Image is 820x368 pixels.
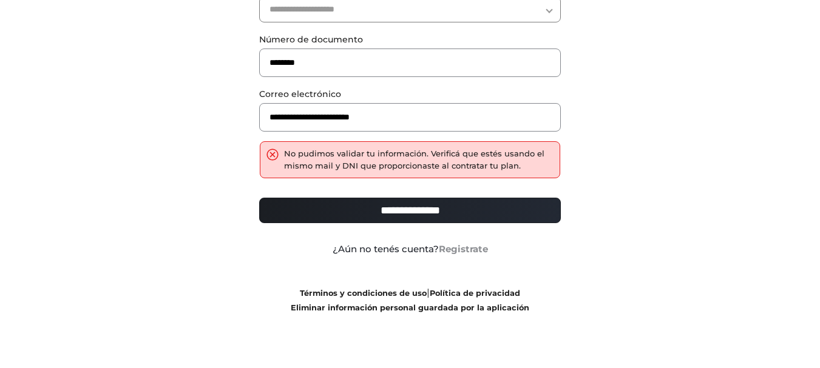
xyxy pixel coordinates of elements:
[430,289,520,298] a: Política de privacidad
[439,243,488,255] a: Registrate
[300,289,427,298] a: Términos y condiciones de uso
[291,303,529,312] a: Eliminar información personal guardada por la aplicación
[259,33,561,46] label: Número de documento
[284,148,554,172] div: No pudimos validar tu información. Verificá que estés usando el mismo mail y DNI que proporcionas...
[259,88,561,101] label: Correo electrónico
[250,243,570,256] div: ¿Aún no tenés cuenta?
[250,286,570,315] div: |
